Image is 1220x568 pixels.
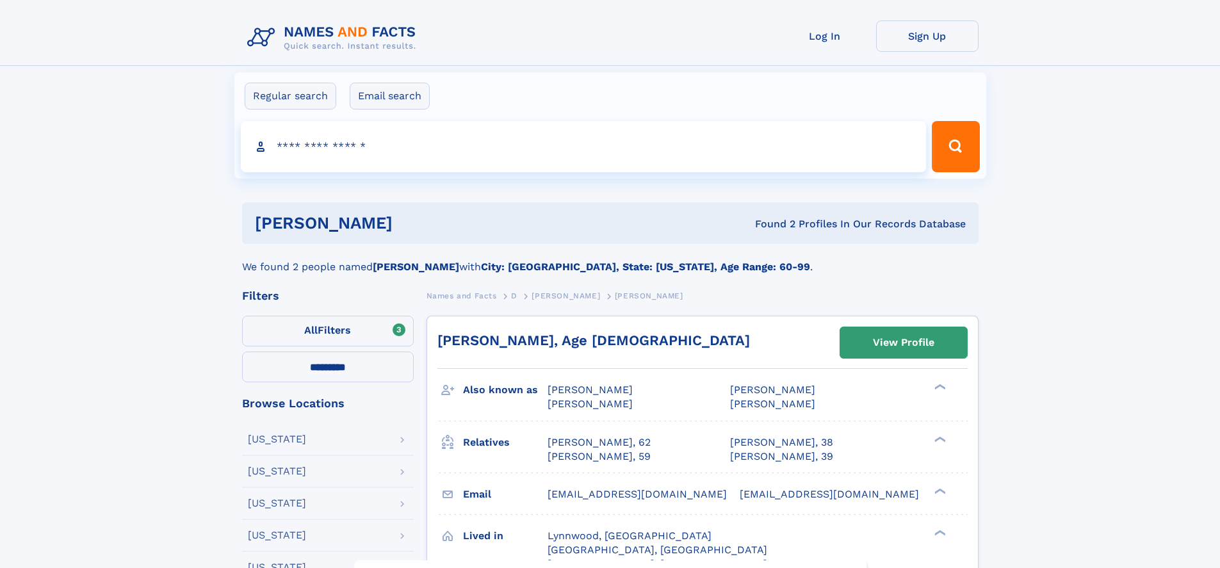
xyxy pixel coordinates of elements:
[241,121,927,172] input: search input
[548,398,633,410] span: [PERSON_NAME]
[548,435,651,450] a: [PERSON_NAME], 62
[463,379,548,401] h3: Also known as
[427,288,497,304] a: Names and Facts
[730,384,815,396] span: [PERSON_NAME]
[304,324,318,336] span: All
[574,217,966,231] div: Found 2 Profiles In Our Records Database
[931,487,947,495] div: ❯
[931,528,947,537] div: ❯
[463,483,548,505] h3: Email
[615,291,683,300] span: [PERSON_NAME]
[840,327,967,358] a: View Profile
[730,435,833,450] a: [PERSON_NAME], 38
[248,434,306,444] div: [US_STATE]
[532,288,600,304] a: [PERSON_NAME]
[548,450,651,464] a: [PERSON_NAME], 59
[548,384,633,396] span: [PERSON_NAME]
[255,215,574,231] h1: [PERSON_NAME]
[876,20,979,52] a: Sign Up
[481,261,810,273] b: City: [GEOGRAPHIC_DATA], State: [US_STATE], Age Range: 60-99
[873,328,934,357] div: View Profile
[437,332,750,348] a: [PERSON_NAME], Age [DEMOGRAPHIC_DATA]
[463,432,548,453] h3: Relatives
[740,488,919,500] span: [EMAIL_ADDRESS][DOMAIN_NAME]
[245,83,336,110] label: Regular search
[248,466,306,476] div: [US_STATE]
[548,544,767,556] span: [GEOGRAPHIC_DATA], [GEOGRAPHIC_DATA]
[730,398,815,410] span: [PERSON_NAME]
[242,20,427,55] img: Logo Names and Facts
[350,83,430,110] label: Email search
[248,530,306,540] div: [US_STATE]
[730,450,833,464] a: [PERSON_NAME], 39
[242,290,414,302] div: Filters
[774,20,876,52] a: Log In
[242,316,414,346] label: Filters
[548,488,727,500] span: [EMAIL_ADDRESS][DOMAIN_NAME]
[242,398,414,409] div: Browse Locations
[242,244,979,275] div: We found 2 people named with .
[532,291,600,300] span: [PERSON_NAME]
[931,435,947,443] div: ❯
[932,121,979,172] button: Search Button
[548,530,712,542] span: Lynnwood, [GEOGRAPHIC_DATA]
[931,383,947,391] div: ❯
[511,291,517,300] span: D
[511,288,517,304] a: D
[248,498,306,508] div: [US_STATE]
[373,261,459,273] b: [PERSON_NAME]
[463,525,548,547] h3: Lived in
